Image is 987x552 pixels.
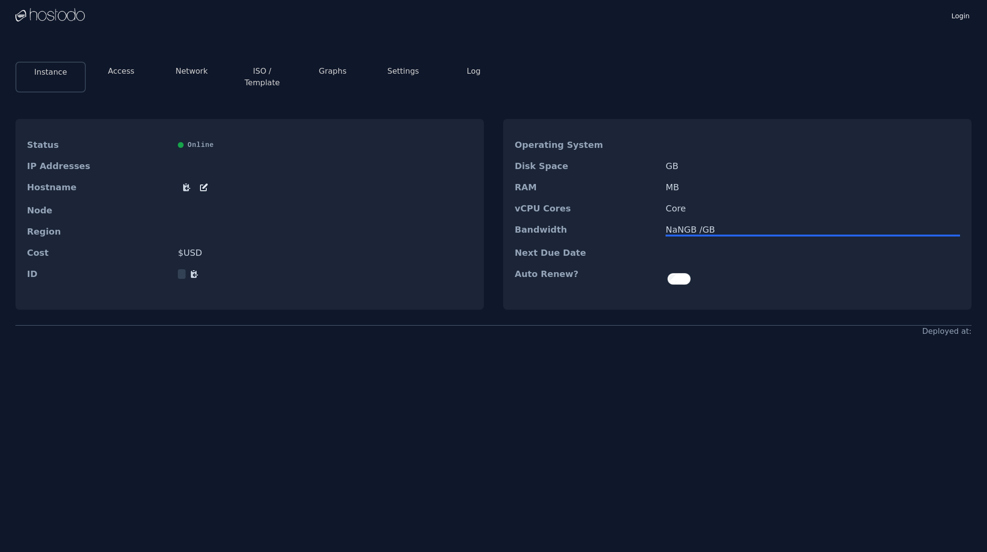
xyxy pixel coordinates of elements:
dt: Region [27,227,170,237]
div: NaN GB / GB [666,225,960,235]
dd: MB [666,183,960,192]
img: Logo [15,8,85,23]
dd: GB [666,161,960,171]
dt: Cost [27,248,170,258]
button: Settings [387,66,419,77]
dt: Operating System [515,140,658,150]
dt: vCPU Cores [515,204,658,213]
dt: Next Due Date [515,248,658,258]
button: Network [175,66,208,77]
dd: $ USD [178,248,472,258]
button: Instance [34,66,67,78]
dt: Status [27,140,170,150]
button: ISO / Template [235,66,290,89]
dt: IP Addresses [27,161,170,171]
dt: Auto Renew? [515,269,658,289]
a: Login [949,9,972,21]
dt: ID [27,269,170,279]
dt: Disk Space [515,161,658,171]
dd: Core [666,204,960,213]
div: Deployed at: [922,326,972,337]
button: Graphs [319,66,347,77]
dt: Bandwidth [515,225,658,237]
dt: Hostname [27,183,170,194]
div: Online [178,140,472,150]
dt: Node [27,206,170,215]
button: Access [108,66,134,77]
button: Log [467,66,481,77]
dt: RAM [515,183,658,192]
